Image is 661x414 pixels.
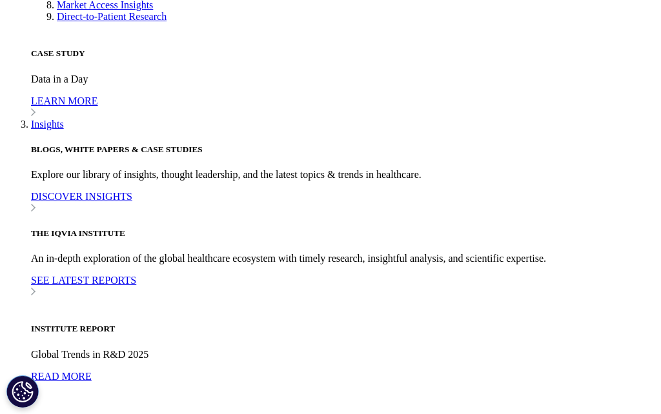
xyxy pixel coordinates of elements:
[31,144,656,155] h5: BLOGS, WHITE PAPERS & CASE STUDIES
[31,95,656,119] a: LEARN MORE
[31,191,656,214] a: DISCOVER INSIGHTS
[6,375,39,408] button: Impostazioni cookie
[31,275,656,298] a: SEE LATEST REPORTS
[31,48,656,59] h5: CASE STUDY
[31,74,656,85] p: Data in a Day
[31,169,656,181] p: Explore our library of insights, thought leadership, and the latest topics & trends in healthcare.
[31,349,656,360] p: Global Trends in R&D 2025
[31,324,656,334] h5: INSTITUTE REPORT
[31,371,656,394] a: READ MORE
[57,11,167,22] a: Direct-to-Patient Research
[31,253,656,264] p: An in-depth exploration of the global healthcare ecosystem with timely research, insightful analy...
[31,119,64,130] a: Insights
[31,228,656,239] h5: THE IQVIA INSTITUTE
